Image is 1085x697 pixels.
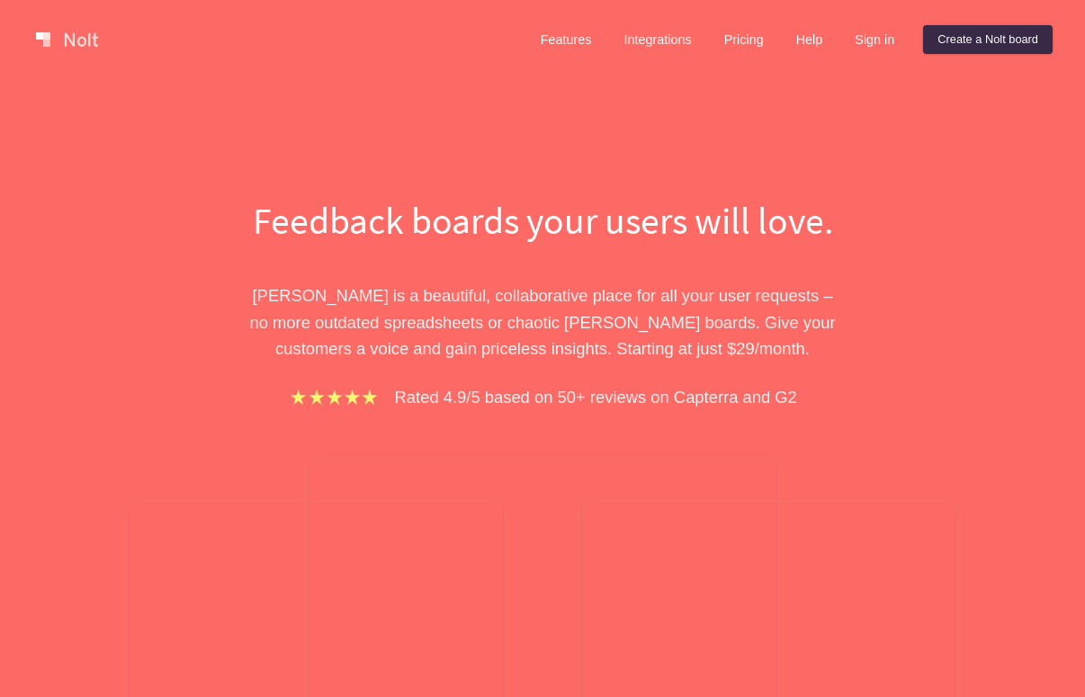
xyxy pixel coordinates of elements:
a: Pricing [710,25,778,54]
img: stars.b067e34983.png [288,387,380,407]
a: Help [782,25,838,54]
a: Sign in [840,25,909,54]
a: Features [526,25,606,54]
p: [PERSON_NAME] is a beautiful, collaborative place for all your user requests – no more outdated s... [232,282,853,362]
a: Integrations [609,25,705,54]
p: Rated 4.9/5 based on 50+ reviews on Capterra and G2 [395,384,797,410]
a: Create a Nolt board [923,25,1053,54]
h1: Feedback boards your users will love. [232,194,853,246]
